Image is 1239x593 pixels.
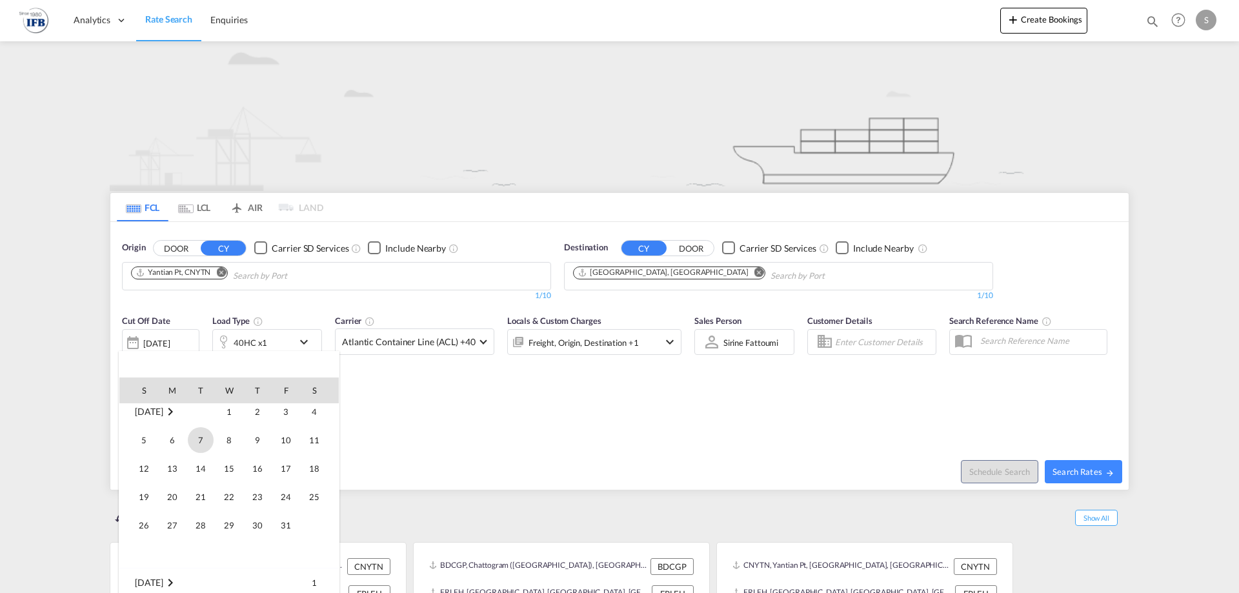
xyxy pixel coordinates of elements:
[131,484,157,510] span: 19
[216,399,242,425] span: 1
[245,399,270,425] span: 2
[131,456,157,481] span: 12
[119,539,339,568] tr: Week undefined
[119,377,158,403] th: S
[135,406,163,417] span: [DATE]
[273,456,299,481] span: 17
[159,512,185,538] span: 27
[245,484,270,510] span: 23
[216,484,242,510] span: 22
[245,427,270,453] span: 9
[215,483,243,511] td: Wednesday October 22 2025
[119,454,158,483] td: Sunday October 12 2025
[158,483,186,511] td: Monday October 20 2025
[119,426,339,454] tr: Week 2
[300,426,339,454] td: Saturday October 11 2025
[131,512,157,538] span: 26
[119,483,158,511] td: Sunday October 19 2025
[188,427,214,453] span: 7
[216,512,242,538] span: 29
[273,484,299,510] span: 24
[119,397,339,426] tr: Week 1
[186,511,215,539] td: Tuesday October 28 2025
[186,483,215,511] td: Tuesday October 21 2025
[215,397,243,426] td: Wednesday October 1 2025
[119,511,339,539] tr: Week 5
[272,397,300,426] td: Friday October 3 2025
[188,512,214,538] span: 28
[243,511,272,539] td: Thursday October 30 2025
[300,377,339,403] th: S
[272,511,300,539] td: Friday October 31 2025
[300,483,339,511] td: Saturday October 25 2025
[158,511,186,539] td: Monday October 27 2025
[186,377,215,403] th: T
[119,426,158,454] td: Sunday October 5 2025
[159,456,185,481] span: 13
[186,426,215,454] td: Tuesday October 7 2025
[243,377,272,403] th: T
[215,511,243,539] td: Wednesday October 29 2025
[158,377,186,403] th: M
[272,377,300,403] th: F
[131,427,157,453] span: 5
[301,484,327,510] span: 25
[188,456,214,481] span: 14
[243,483,272,511] td: Thursday October 23 2025
[300,397,339,426] td: Saturday October 4 2025
[301,427,327,453] span: 11
[188,484,214,510] span: 21
[215,454,243,483] td: Wednesday October 15 2025
[300,454,339,483] td: Saturday October 18 2025
[216,427,242,453] span: 8
[273,399,299,425] span: 3
[243,397,272,426] td: Thursday October 2 2025
[186,454,215,483] td: Tuesday October 14 2025
[119,483,339,511] tr: Week 4
[119,397,215,426] td: October 2025
[158,426,186,454] td: Monday October 6 2025
[119,511,158,539] td: Sunday October 26 2025
[273,512,299,538] span: 31
[119,454,339,483] tr: Week 3
[215,426,243,454] td: Wednesday October 8 2025
[245,456,270,481] span: 16
[243,454,272,483] td: Thursday October 16 2025
[245,512,270,538] span: 30
[301,456,327,481] span: 18
[273,427,299,453] span: 10
[159,427,185,453] span: 6
[272,426,300,454] td: Friday October 10 2025
[243,426,272,454] td: Thursday October 9 2025
[272,454,300,483] td: Friday October 17 2025
[135,577,163,588] span: [DATE]
[272,483,300,511] td: Friday October 24 2025
[215,377,243,403] th: W
[216,456,242,481] span: 15
[158,454,186,483] td: Monday October 13 2025
[159,484,185,510] span: 20
[301,399,327,425] span: 4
